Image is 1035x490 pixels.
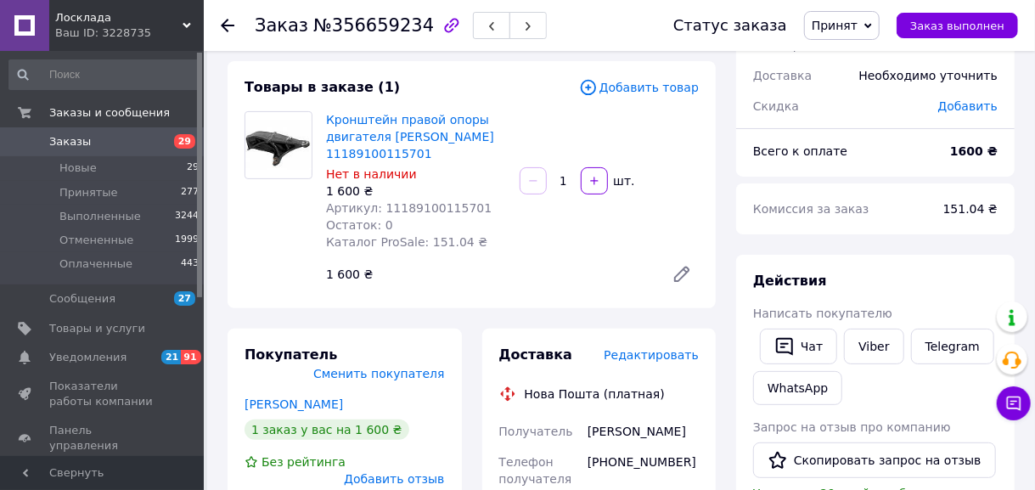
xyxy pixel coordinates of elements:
span: Редактировать [604,348,699,362]
span: №356659234 [313,15,434,36]
a: Редактировать [665,257,699,291]
button: Скопировать запрос на отзыв [753,442,996,478]
span: 29 [174,134,195,149]
div: 1 заказ у вас на 1 600 ₴ [245,420,409,440]
span: 1999 [175,233,199,248]
span: Принятые [59,185,118,200]
span: Панель управления [49,423,157,453]
span: Оплаченные [59,256,132,272]
span: Всего к оплате [753,144,847,158]
span: Заказ [255,15,308,36]
span: Телефон получателя [499,455,572,486]
span: 3244 [175,209,199,224]
span: 277 [181,185,199,200]
div: [PERSON_NAME] [584,416,702,447]
div: Нова Пошта (платная) [520,386,669,403]
span: Товары и услуги [49,321,145,336]
a: [PERSON_NAME] [245,397,343,411]
span: 1 товар [753,38,801,52]
span: Сменить покупателя [313,367,444,380]
span: Остаток: 0 [326,218,393,232]
span: Получатель [499,425,573,438]
span: Новые [59,161,97,176]
b: 1600 ₴ [950,144,998,158]
span: Скидка [753,99,799,113]
div: Статус заказа [673,17,787,34]
div: 1 600 ₴ [326,183,506,200]
span: 443 [181,256,199,272]
span: Выполненные [59,209,141,224]
span: Уведомления [49,350,127,365]
span: Заказы [49,134,91,149]
span: Сообщения [49,291,115,307]
a: Viber [844,329,903,364]
span: Товары в заказе (1) [245,79,400,95]
span: 27 [174,291,195,306]
span: Добавить [938,99,998,113]
span: Без рейтинга [262,455,346,469]
input: Поиск [8,59,200,90]
span: Добавить товар [579,78,699,97]
button: Заказ выполнен [897,13,1018,38]
span: Принят [812,19,858,32]
a: WhatsApp [753,371,842,405]
span: Доставка [753,69,812,82]
button: Чат [760,329,837,364]
span: Артикул: 11189100115701 [326,201,492,215]
span: Доставка [499,346,573,363]
div: 1 600 ₴ [319,262,658,286]
button: Чат с покупателем [997,386,1031,420]
span: Отмененные [59,233,133,248]
span: Каталог ProSale: 151.04 ₴ [326,235,487,249]
div: Необходимо уточнить [849,57,1008,94]
span: Действия [753,273,827,289]
div: шт. [610,172,637,189]
a: Кронштейн правой опоры двигателя [PERSON_NAME] 11189100115701 [326,113,494,161]
span: Заказ выполнен [910,20,1004,32]
span: Написать покупателю [753,307,892,320]
span: Покупатель [245,346,337,363]
div: Ваш ID: 3228735 [55,25,204,41]
a: Telegram [911,329,994,364]
span: 151.04 ₴ [943,202,998,216]
span: Заказы и сообщения [49,105,170,121]
span: 91 [181,350,200,364]
span: Комиссия за заказ [753,202,869,216]
span: 21 [161,350,181,364]
span: Показатели работы компании [49,379,157,409]
span: Добавить отзыв [344,472,444,486]
span: 29 [187,161,199,176]
span: Запрос на отзыв про компанию [753,420,951,434]
span: Нет в наличии [326,167,417,181]
div: Вернуться назад [221,17,234,34]
img: Кронштейн правой опоры двигателя ЛАДА Ларгус 11189100115701 [245,121,312,171]
span: Лосклада [55,10,183,25]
